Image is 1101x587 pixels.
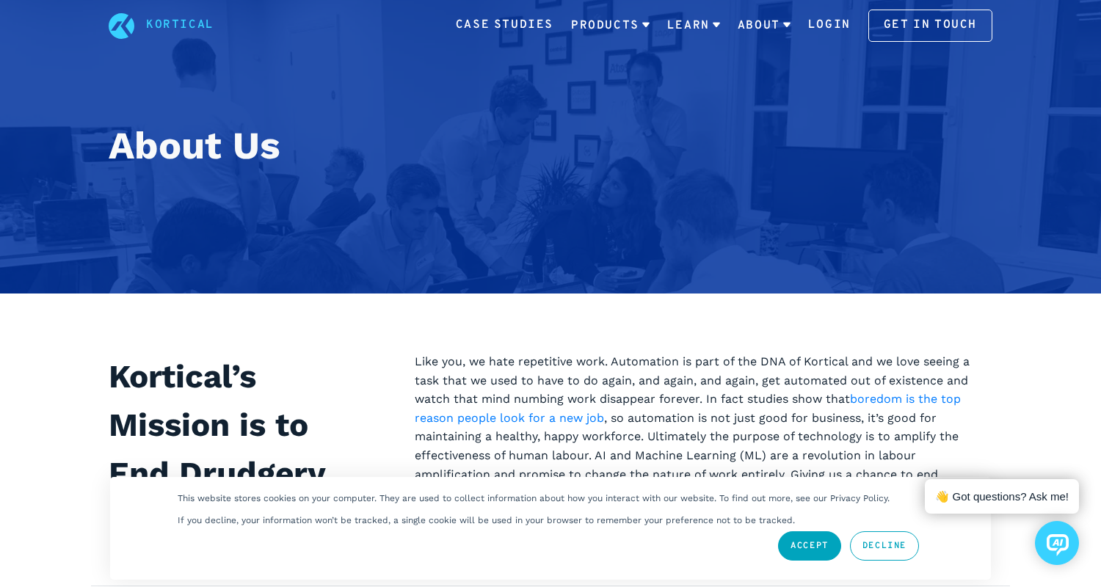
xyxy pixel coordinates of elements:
[415,352,992,503] p: Like you, we hate repetitive work. Automation is part of the DNA of Kortical and we love seeing a...
[571,7,650,45] a: Products
[667,7,720,45] a: Learn
[868,10,992,42] a: Get in touch
[808,16,851,35] a: Login
[146,16,214,35] a: Kortical
[109,117,992,175] h1: About Us
[850,531,919,561] a: Decline
[109,352,379,497] h2: Kortical’s Mission is to End Drudgery
[178,493,890,503] p: This website stores cookies on your computer. They are used to collect information about how you ...
[738,7,791,45] a: About
[415,392,961,425] a: boredom is the top reason people look for a new job
[456,16,553,35] a: Case Studies
[178,515,795,525] p: If you decline, your information won’t be tracked, a single cookie will be used in your browser t...
[778,531,841,561] a: Accept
